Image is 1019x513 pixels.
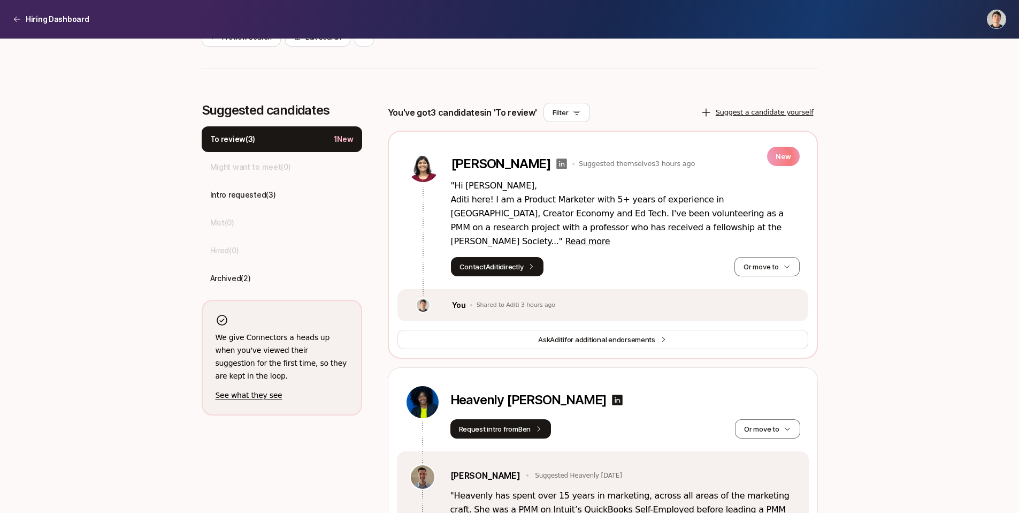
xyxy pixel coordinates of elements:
[987,10,1006,28] img: Kyum Kim
[210,133,256,146] p: To review ( 3 )
[735,419,800,439] button: Or move to
[202,103,362,118] p: Suggested candidates
[450,469,520,482] a: [PERSON_NAME]
[411,465,434,489] img: bf8f663c_42d6_4f7d_af6b_5f71b9527721.jpg
[216,331,348,382] p: We give Connectors a heads up when you've viewed their suggestion for the first time, so they are...
[451,257,544,276] button: ContactAditidirectly
[450,419,551,439] button: Request intro fromBen
[452,299,466,312] p: You
[716,107,814,118] p: Suggest a candidate yourself
[538,334,655,345] span: Ask for additional endorsements
[734,257,799,276] button: Or move to
[450,393,607,408] p: Heavenly [PERSON_NAME]
[388,105,538,119] p: You've got 3 candidates in 'To review'
[210,272,251,285] p: Archived ( 2 )
[550,335,564,344] span: Aditi
[565,236,610,246] span: Read more
[210,216,234,229] p: Met ( 0 )
[451,156,551,171] p: [PERSON_NAME]
[397,330,808,349] button: AskAditifor additional endorsements
[407,150,439,182] img: 4d5c47bf_0527_4eb0_b65d_af74b8f2921f.jpg
[451,179,800,248] p: " Hi [PERSON_NAME], Aditi here! I am a Product Marketer with 5+ years of experience in [GEOGRAPHI...
[216,389,348,402] p: See what they see
[407,386,439,418] img: 05501a02_4761_4716_9a42_096e5a3b64eb.jpg
[210,244,239,257] p: Hired ( 0 )
[26,13,89,26] p: Hiring Dashboard
[210,161,291,173] p: Might want to meet ( 0 )
[579,159,695,169] p: Suggested themselves 3 hours ago
[767,147,799,166] p: New
[543,103,590,122] button: Filter
[477,301,555,309] p: Shared to Aditi 3 hours ago
[334,133,354,146] p: 1 New
[535,471,622,480] p: Suggested Heavenly [DATE]
[210,188,276,201] p: Intro requested ( 3 )
[987,10,1006,29] button: Kyum Kim
[417,299,430,312] img: 47784c54_a4ff_477e_ab36_139cb03b2732.jpg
